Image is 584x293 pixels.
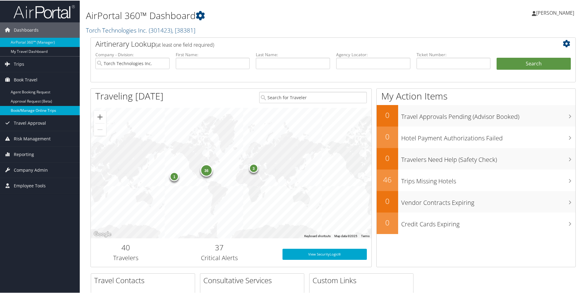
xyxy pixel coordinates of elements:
[156,41,214,48] span: (at least one field required)
[86,25,195,34] a: Torch Technologies Inc.
[95,89,163,102] h1: Traveling [DATE]
[377,126,575,147] a: 0Hotel Payment Authorizations Failed
[377,212,575,233] a: 0Credit Cards Expiring
[334,234,357,237] span: Map data ©2025
[401,195,575,206] h3: Vendor Contracts Expiring
[176,51,250,57] label: First Name:
[92,230,113,238] a: Open this area in Google Maps (opens a new window)
[14,178,46,193] span: Employee Tools
[94,110,106,123] button: Zoom in
[377,109,398,120] h2: 0
[95,51,170,57] label: Company - Division:
[95,242,156,252] h2: 40
[14,146,34,162] span: Reporting
[377,169,575,190] a: 46Trips Missing Hotels
[14,162,48,177] span: Company Admin
[377,217,398,227] h2: 0
[14,56,24,71] span: Trips
[92,230,113,238] img: Google
[401,152,575,163] h3: Travelers Need Help (Safety Check)
[304,233,331,238] button: Keyboard shortcuts
[377,89,575,102] h1: My Action Items
[361,234,370,237] a: Terms (opens in new tab)
[377,195,398,206] h2: 0
[401,216,575,228] h3: Credit Cards Expiring
[14,115,46,130] span: Travel Approval
[149,25,172,34] span: ( 301423 )
[282,248,367,259] a: View SecurityLogic®
[95,253,156,262] h3: Travelers
[94,123,106,135] button: Zoom out
[172,25,195,34] span: , [ 38381 ]
[532,3,580,21] a: [PERSON_NAME]
[86,9,416,21] h1: AirPortal 360™ Dashboard
[13,4,75,18] img: airportal-logo.png
[417,51,491,57] label: Ticket Number:
[95,38,530,49] h2: Airtinerary Lookup
[200,164,213,176] div: 36
[401,109,575,120] h3: Travel Approvals Pending (Advisor Booked)
[336,51,410,57] label: Agency Locator:
[377,147,575,169] a: 0Travelers Need Help (Safety Check)
[313,275,413,285] h2: Custom Links
[249,163,258,172] div: 3
[170,171,179,181] div: 1
[536,9,574,16] span: [PERSON_NAME]
[401,173,575,185] h3: Trips Missing Hotels
[377,190,575,212] a: 0Vendor Contracts Expiring
[166,253,273,262] h3: Critical Alerts
[497,57,571,69] button: Search
[377,174,398,184] h2: 46
[94,275,195,285] h2: Travel Contacts
[256,51,330,57] label: Last Name:
[377,131,398,141] h2: 0
[377,104,575,126] a: 0Travel Approvals Pending (Advisor Booked)
[14,22,39,37] span: Dashboards
[377,152,398,163] h2: 0
[259,91,367,103] input: Search for Traveler
[14,131,51,146] span: Risk Management
[401,130,575,142] h3: Hotel Payment Authorizations Failed
[166,242,273,252] h2: 37
[203,275,304,285] h2: Consultative Services
[14,72,37,87] span: Book Travel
